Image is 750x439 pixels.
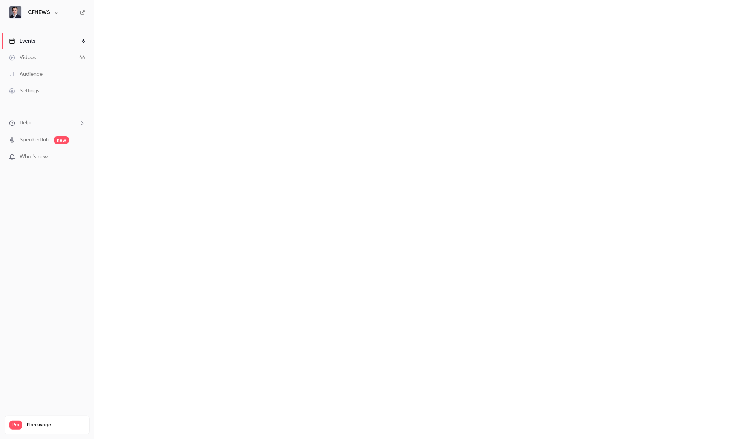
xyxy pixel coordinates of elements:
a: SpeakerHub [20,136,49,144]
div: Events [9,37,35,45]
div: Videos [9,54,36,61]
div: Settings [9,87,39,95]
img: CFNEWS [9,6,21,18]
span: Pro [9,421,22,430]
div: Audience [9,70,43,78]
iframe: Noticeable Trigger [76,154,85,161]
h6: CFNEWS [28,9,50,16]
span: What's new [20,153,48,161]
span: Plan usage [27,422,85,428]
span: Help [20,119,31,127]
li: help-dropdown-opener [9,119,85,127]
span: new [54,136,69,144]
